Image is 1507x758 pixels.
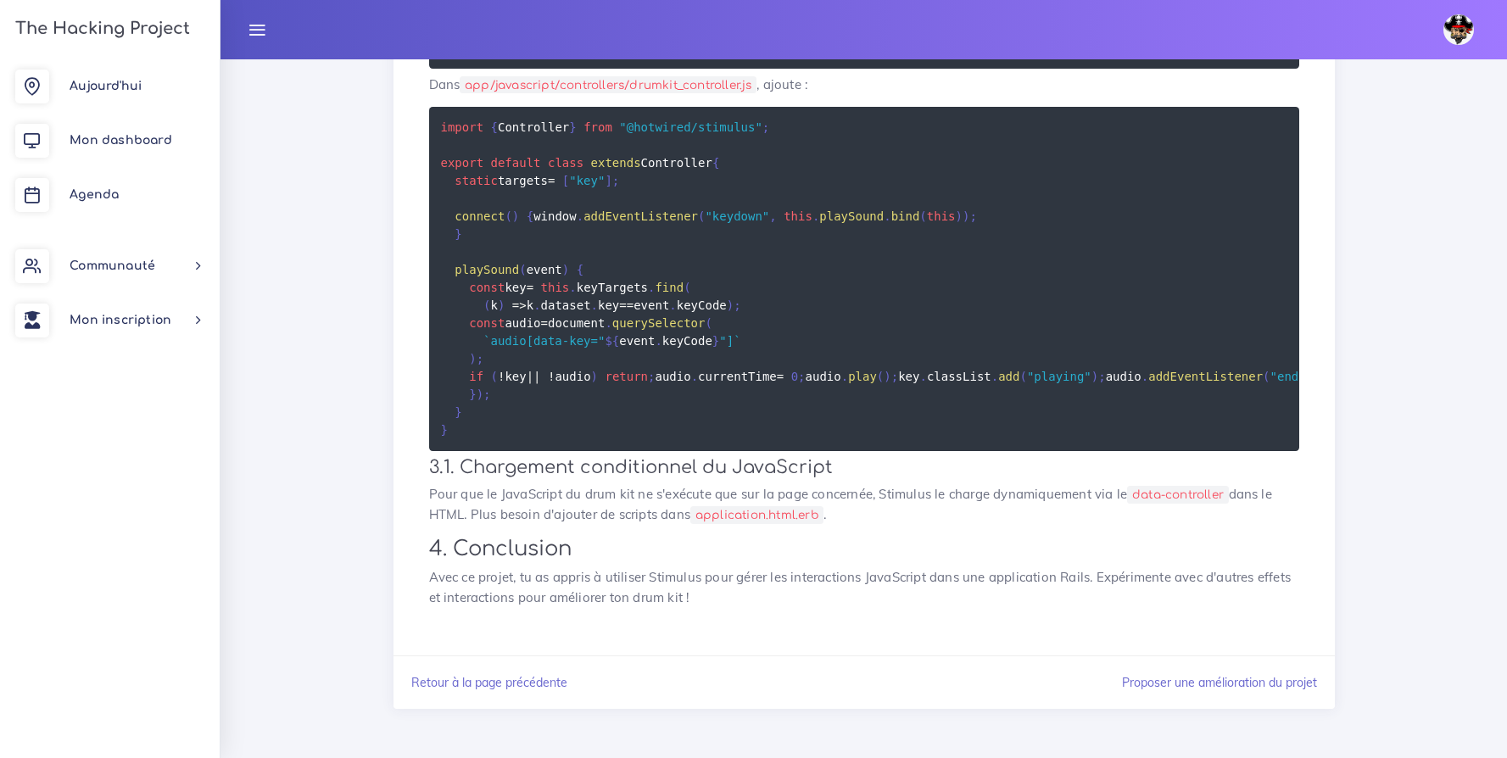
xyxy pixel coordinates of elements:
span: ) [956,209,963,223]
span: Communauté [70,259,155,272]
span: ; [798,370,805,383]
span: ( [491,370,498,383]
img: avatar [1443,14,1474,45]
span: "keydown" [705,209,769,223]
span: ; [483,387,490,401]
h3: 3.1. Chargement conditionnel du JavaScript [429,457,1299,478]
a: Retour à la page précédente [411,675,567,690]
span: ( [698,209,705,223]
span: this [784,209,812,223]
span: static [455,174,498,187]
span: export [441,156,484,170]
p: Dans , ajoute : [429,75,1299,95]
span: => [512,298,527,312]
span: . [919,370,926,383]
span: . [991,370,998,383]
span: ; [734,298,740,312]
span: Aujourd'hui [70,80,142,92]
span: } [441,423,448,437]
span: ( [877,370,884,383]
span: . [884,209,890,223]
span: const [469,281,505,294]
span: ; [648,370,655,383]
span: find [655,281,684,294]
span: . [655,334,661,348]
span: . [533,298,540,312]
span: == [619,298,633,312]
span: . [669,298,676,312]
span: ( [1263,370,1270,383]
span: playSound [819,209,884,223]
span: ( [505,209,511,223]
span: ) [591,370,598,383]
span: ; [612,174,619,187]
span: "] [719,334,734,348]
span: return [605,370,648,383]
code: application.html.erb [690,506,823,524]
code: app/javascript/controllers/drumkit_controller.js [460,76,756,94]
span: = [777,370,784,383]
span: { [491,120,498,134]
span: { [577,263,583,276]
span: this [541,281,570,294]
span: . [591,298,598,312]
span: ) [963,209,969,223]
span: ) [498,298,505,312]
span: = [541,316,548,330]
code: data-controller [1127,486,1228,504]
span: [ [562,174,569,187]
span: "key" [569,174,605,187]
span: connect [455,209,505,223]
span: ) [1091,370,1098,383]
span: . [812,209,819,223]
span: ! [548,370,555,383]
span: ( [684,281,690,294]
span: event [527,263,562,276]
span: = [527,281,533,294]
span: . [648,281,655,294]
span: ` [734,334,740,348]
span: add [998,370,1019,383]
span: } [712,334,719,348]
h3: The Hacking Project [10,20,190,38]
span: { [712,156,719,170]
span: . [841,370,848,383]
span: querySelector [612,316,706,330]
span: . [691,370,698,383]
span: ; [1098,370,1105,383]
span: ; [969,209,976,223]
span: . [577,209,583,223]
span: ( [705,316,712,330]
span: const [469,316,505,330]
span: ) [727,298,734,312]
span: ] [605,174,611,187]
span: from [583,120,612,134]
span: addEventListener [1148,370,1263,383]
span: || [527,370,541,383]
span: } [469,387,476,401]
span: } [569,120,576,134]
span: . [1141,370,1148,383]
span: 0 [791,370,798,383]
span: ) [469,352,476,365]
span: "playing" [1027,370,1091,383]
span: ; [762,120,769,134]
p: Avec ce projet, tu as appris à utiliser Stimulus pour gérer les interactions JavaScript dans une ... [429,567,1299,608]
span: ) [477,387,483,401]
span: k [491,298,498,312]
span: extends [591,156,641,170]
span: ; [891,370,898,383]
p: Pour que le JavaScript du drum kit ne s'exécute que sur la page concernée, Stimulus le charge dyn... [429,484,1299,525]
span: ` [483,334,490,348]
span: ${ [605,334,619,348]
span: ) [884,370,890,383]
span: if [469,370,483,383]
span: , [769,209,776,223]
span: ( [919,209,926,223]
span: { [527,209,533,223]
span: ( [483,298,490,312]
span: Mon inscription [70,314,171,326]
span: event keyCode [605,334,719,348]
span: } [455,405,461,419]
span: "ended" [1270,370,1320,383]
